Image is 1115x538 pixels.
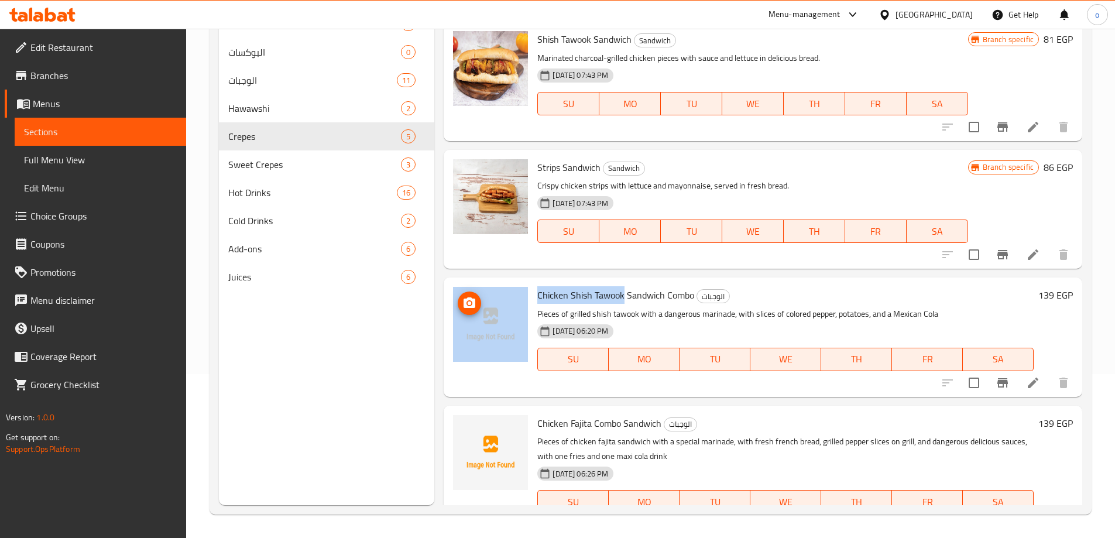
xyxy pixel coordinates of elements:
[219,207,435,235] div: Cold Drinks2
[1038,287,1073,303] h6: 139 EGP
[963,348,1034,371] button: SA
[24,125,177,139] span: Sections
[30,321,177,335] span: Upsell
[402,215,415,227] span: 2
[402,272,415,283] span: 6
[30,378,177,392] span: Grocery Checklist
[219,235,435,263] div: Add-ons6
[453,159,528,234] img: Strips Sandwich
[962,242,986,267] span: Select to update
[750,490,821,513] button: WE
[968,494,1029,510] span: SA
[228,242,402,256] span: Add-ons
[664,417,697,431] span: الوجبات
[397,75,415,86] span: 11
[5,342,186,371] a: Coverage Report
[665,223,718,240] span: TU
[722,220,784,243] button: WE
[826,351,887,368] span: TH
[453,415,528,490] img: Chicken Fajita Combo Sandwich
[845,220,907,243] button: FR
[750,348,821,371] button: WE
[896,8,973,21] div: [GEOGRAPHIC_DATA]
[1049,241,1078,269] button: delete
[537,92,599,115] button: SU
[697,289,730,303] div: الوجبات
[548,70,613,81] span: [DATE] 07:43 PM
[401,157,416,172] div: items
[537,286,694,304] span: Chicken Shish Tawook Sandwich Combo
[599,220,661,243] button: MO
[537,51,968,66] p: Marinated charcoal-grilled chicken pieces with sauce and lettuce in delicious bread.
[989,241,1017,269] button: Branch-specific-item
[402,103,415,114] span: 2
[548,325,613,337] span: [DATE] 06:20 PM
[603,162,644,175] span: Sandwich
[604,95,656,112] span: MO
[15,146,186,174] a: Full Menu View
[219,150,435,179] div: Sweet Crepes3
[6,441,80,457] a: Support.OpsPlatform
[897,494,958,510] span: FR
[5,202,186,230] a: Choice Groups
[453,287,528,362] img: Chicken Shish Tawook Sandwich Combo
[1026,248,1040,262] a: Edit menu item
[962,115,986,139] span: Select to update
[401,45,416,59] div: items
[402,47,415,58] span: 0
[788,223,840,240] span: TH
[6,430,60,445] span: Get support on:
[845,92,907,115] button: FR
[1044,31,1073,47] h6: 81 EGP
[978,162,1038,173] span: Branch specific
[30,40,177,54] span: Edit Restaurant
[664,417,697,431] div: الوجبات
[680,348,750,371] button: TU
[5,371,186,399] a: Grocery Checklist
[609,348,680,371] button: MO
[397,186,416,200] div: items
[697,290,729,303] span: الوجبات
[911,95,963,112] span: SA
[907,220,968,243] button: SA
[1038,415,1073,431] h6: 139 EGP
[5,33,186,61] a: Edit Restaurant
[5,230,186,258] a: Coupons
[1049,113,1078,141] button: delete
[769,8,840,22] div: Menu-management
[755,494,816,510] span: WE
[599,92,661,115] button: MO
[962,371,986,395] span: Select to update
[727,223,779,240] span: WE
[5,61,186,90] a: Branches
[978,34,1038,45] span: Branch specific
[397,187,415,198] span: 16
[6,410,35,425] span: Version:
[543,223,595,240] span: SU
[784,92,845,115] button: TH
[661,92,722,115] button: TU
[722,92,784,115] button: WE
[684,494,746,510] span: TU
[892,490,963,513] button: FR
[30,237,177,251] span: Coupons
[30,68,177,83] span: Branches
[5,314,186,342] a: Upsell
[826,494,887,510] span: TH
[397,73,416,87] div: items
[821,348,892,371] button: TH
[604,223,656,240] span: MO
[30,265,177,279] span: Promotions
[755,351,816,368] span: WE
[613,494,675,510] span: MO
[402,159,415,170] span: 3
[963,490,1034,513] button: SA
[634,33,676,47] div: Sandwich
[5,90,186,118] a: Menus
[15,174,186,202] a: Edit Menu
[1049,369,1078,397] button: delete
[228,270,402,284] span: Juices
[402,244,415,255] span: 6
[911,223,963,240] span: SA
